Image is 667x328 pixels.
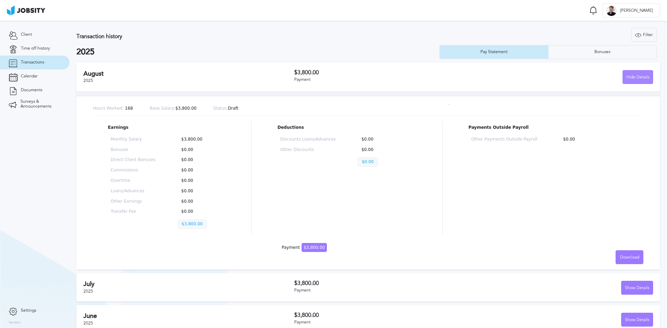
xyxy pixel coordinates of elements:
[468,125,628,130] p: Payments Outside Payroll
[178,209,223,214] p: $0.00
[150,106,175,111] span: Base Salary:
[21,88,42,93] span: Documents
[623,70,653,84] div: Hide Details
[213,106,228,111] span: Status:
[294,320,474,325] div: Payment
[83,280,294,288] h2: July
[471,137,537,142] p: Other Payments Outside Payroll
[111,209,156,214] p: Transfer Fee
[21,46,50,51] span: Time off history
[213,106,239,111] p: Draft
[20,99,61,109] span: Surveys & Announcements
[178,199,223,204] p: $0.00
[358,137,413,142] p: $0.00
[111,199,156,204] p: Other Earnings
[631,28,657,42] button: Filter
[178,220,207,229] p: $3,800.00
[294,69,474,76] h3: $3,800.00
[294,288,474,293] div: Payment
[111,189,156,194] p: Loans/Advances
[302,243,327,252] span: $3,800.00
[439,45,548,59] button: Pay Statement
[178,148,223,152] p: $0.00
[83,289,93,294] span: 2025
[591,50,614,54] div: Bonuses
[21,74,38,79] span: Calendar
[278,125,416,130] p: Deductions
[111,158,156,162] p: Direct Client Bonuses
[111,148,156,152] p: Bonuses
[280,148,336,152] p: Other Discounts
[294,77,474,82] div: Payment
[21,60,44,65] span: Transactions
[108,125,225,130] p: Earnings
[617,8,656,13] span: [PERSON_NAME]
[93,106,133,111] p: 168
[477,50,511,54] div: Pay Statement
[623,70,653,84] button: Hide Details
[178,137,223,142] p: $3,800.00
[83,78,93,83] span: 2025
[21,308,36,313] span: Settings
[93,106,124,111] span: Hours Worked:
[111,137,156,142] p: Monthly Salary
[76,47,439,57] h2: 2025
[548,45,657,59] button: Bonuses
[560,137,626,142] p: $0.00
[602,3,660,17] button: B[PERSON_NAME]
[621,281,653,295] div: Show Details
[178,158,223,162] p: $0.00
[358,158,377,167] p: $0.00
[111,178,156,183] p: Overtime
[178,178,223,183] p: $0.00
[621,313,653,327] div: Show Details
[150,106,197,111] p: $3,800.00
[83,321,93,326] span: 2025
[358,148,413,152] p: $0.00
[606,6,617,16] div: B
[21,32,32,37] span: Client
[616,250,643,264] button: Download
[294,312,474,318] h3: $3,800.00
[9,321,22,325] label: Version:
[111,168,156,173] p: Commissions
[294,280,474,286] h3: $3,800.00
[76,33,394,40] h3: Transaction history
[178,189,223,194] p: $0.00
[280,137,336,142] p: Discounts Loans/Advances
[282,245,327,250] div: Payment
[621,281,653,295] button: Show Details
[620,255,639,260] span: Download
[178,168,223,173] p: $0.00
[83,70,294,77] h2: August
[7,6,45,15] img: ab4bad089aa723f57921c736e9817d99.png
[621,313,653,327] button: Show Details
[83,312,294,320] h2: June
